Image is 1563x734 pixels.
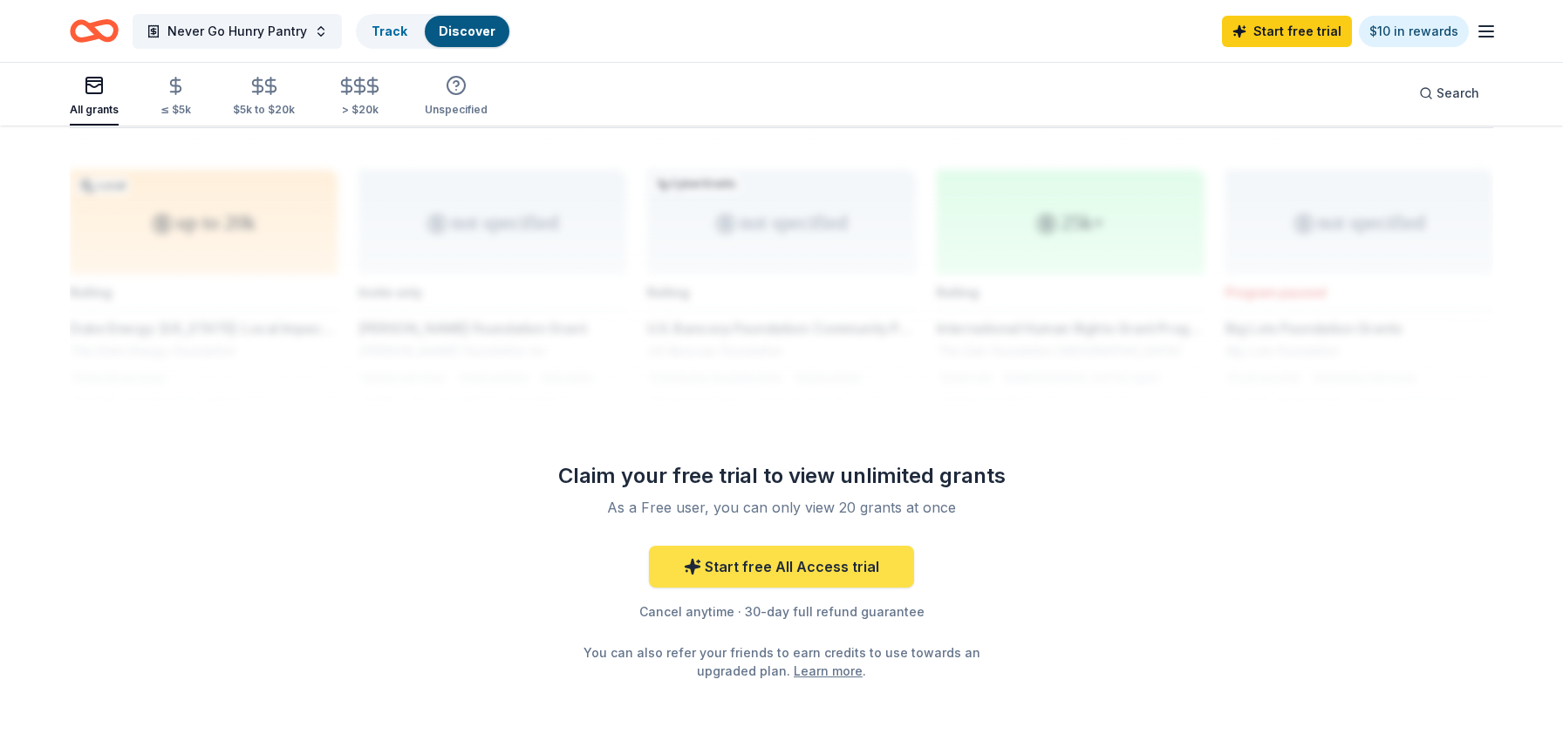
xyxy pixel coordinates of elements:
button: Never Go Hunry Pantry [133,14,342,49]
div: > $20k [337,103,383,117]
a: Track [372,24,407,38]
div: Claim your free trial to view unlimited grants [530,462,1033,490]
div: You can also refer your friends to earn credits to use towards an upgraded plan. . [579,643,984,680]
button: All grants [70,68,119,126]
a: Learn more [794,662,863,680]
a: Home [70,10,119,51]
button: $5k to $20k [233,69,295,126]
div: $5k to $20k [233,103,295,117]
a: Start free All Access trial [649,546,914,588]
span: Search [1437,83,1479,104]
a: Start free trial [1222,16,1352,47]
button: > $20k [337,69,383,126]
div: Cancel anytime · 30-day full refund guarantee [530,601,1033,622]
div: As a Free user, you can only view 20 grants at once [551,497,1012,518]
a: $10 in rewards [1359,16,1469,47]
div: Unspecified [425,103,488,117]
button: TrackDiscover [356,14,511,49]
button: ≤ $5k [160,69,191,126]
div: ≤ $5k [160,103,191,117]
button: Unspecified [425,68,488,126]
a: Discover [439,24,495,38]
span: Never Go Hunry Pantry [167,21,307,42]
button: Search [1405,76,1493,111]
div: All grants [70,103,119,117]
